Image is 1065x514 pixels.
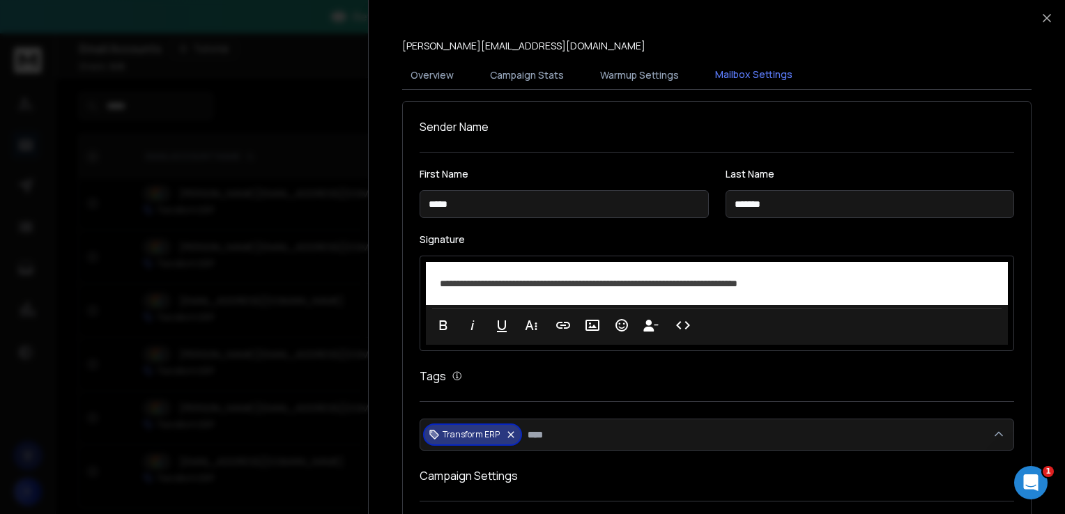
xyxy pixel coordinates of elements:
button: Italic (Ctrl+I) [459,311,486,339]
label: First Name [420,169,709,179]
button: Code View [670,311,696,339]
button: Warmup Settings [592,60,687,91]
h1: Sender Name [420,118,1014,135]
button: More Text [518,311,544,339]
span: 1 [1043,466,1054,477]
button: Overview [402,60,462,91]
button: Insert Link (Ctrl+K) [550,311,576,339]
button: Underline (Ctrl+U) [489,311,515,339]
button: Insert Image (Ctrl+P) [579,311,606,339]
label: Last Name [726,169,1015,179]
p: Transform ERP [443,429,500,440]
button: Bold (Ctrl+B) [430,311,457,339]
button: Emoticons [608,311,635,339]
iframe: Intercom live chat [1014,466,1048,499]
h1: Tags [420,368,446,384]
h1: Campaign Settings [420,467,1014,484]
button: Insert Unsubscribe Link [638,311,664,339]
button: Mailbox Settings [707,59,801,91]
label: Signature [420,235,1014,244]
button: Campaign Stats [482,60,572,91]
p: [PERSON_NAME][EMAIL_ADDRESS][DOMAIN_NAME] [402,39,645,53]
